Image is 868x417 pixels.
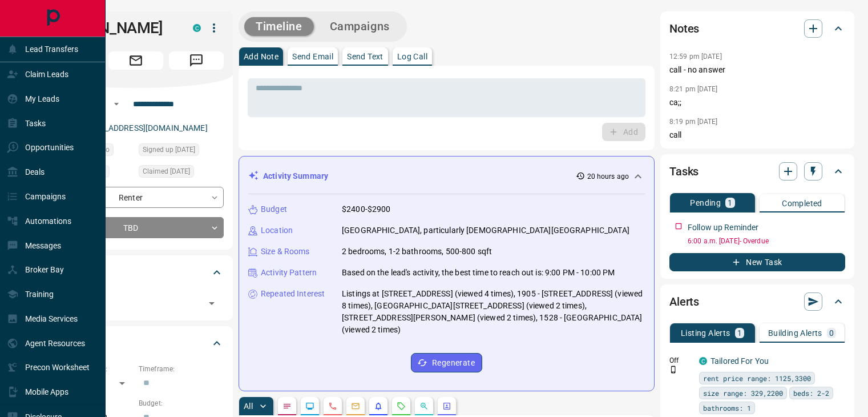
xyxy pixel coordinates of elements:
[442,402,451,411] svg: Agent Actions
[261,203,287,215] p: Budget
[263,170,328,182] p: Activity Summary
[669,85,718,93] p: 8:21 pm [DATE]
[419,402,429,411] svg: Opportunities
[703,387,783,399] span: size range: 329,2200
[669,118,718,126] p: 8:19 pm [DATE]
[79,123,208,133] a: [EMAIL_ADDRESS][DOMAIN_NAME]
[669,288,845,315] div: Alerts
[342,203,390,215] p: $2400-$2900
[305,402,314,411] svg: Lead Browsing Activity
[669,64,845,76] p: call - no answer
[244,53,278,61] p: Add Note
[48,19,176,37] h1: [PERSON_NAME]
[768,329,822,337] p: Building Alerts
[669,19,699,38] h2: Notes
[342,267,615,279] p: Based on the lead's activity, the best time to reach out is: 9:00 PM - 10:00 PM
[587,171,629,182] p: 20 hours ago
[710,356,769,366] a: Tailored For You
[669,292,699,311] h2: Alerts
[699,357,707,365] div: condos.ca
[342,224,629,236] p: [GEOGRAPHIC_DATA], particularly [DEMOGRAPHIC_DATA][GEOGRAPHIC_DATA]
[669,253,845,271] button: New Task
[411,353,482,372] button: Regenerate
[261,246,310,258] p: Size & Rooms
[688,222,758,234] p: Follow up Reminder
[690,199,721,207] p: Pending
[669,15,845,42] div: Notes
[282,402,292,411] svg: Notes
[728,199,732,207] p: 1
[143,144,195,155] span: Signed up [DATE]
[48,187,224,208] div: Renter
[347,53,383,61] p: Send Text
[110,97,123,111] button: Open
[669,158,845,185] div: Tasks
[669,97,845,109] p: ca;;
[169,51,224,70] span: Message
[261,288,325,300] p: Repeated Interest
[48,330,224,357] div: Criteria
[248,166,645,187] div: Activity Summary20 hours ago
[193,24,201,32] div: condos.ca
[108,51,163,70] span: Email
[688,236,845,246] p: 6:00 a.m. [DATE] - Overdue
[139,364,224,374] p: Timeframe:
[374,402,383,411] svg: Listing Alerts
[48,259,224,286] div: Tags
[244,17,314,36] button: Timeline
[342,288,645,336] p: Listings at [STREET_ADDRESS] (viewed 4 times), 1905 - [STREET_ADDRESS] (viewed 8 times), [GEOGRAP...
[829,329,834,337] p: 0
[703,402,751,414] span: bathrooms: 1
[793,387,829,399] span: beds: 2-2
[292,53,333,61] p: Send Email
[782,199,822,207] p: Completed
[669,162,699,181] h2: Tasks
[204,295,220,311] button: Open
[139,165,224,181] div: Sat Oct 04 2025
[669,366,677,374] svg: Push Notification Only
[669,53,722,61] p: 12:59 pm [DATE]
[318,17,401,36] button: Campaigns
[703,372,811,384] span: rent price range: 1125,3300
[139,398,224,408] p: Budget:
[48,217,224,238] div: TBD
[143,166,190,177] span: Claimed [DATE]
[342,246,492,258] p: 2 bedrooms, 1-2 bathrooms, 500-800 sqft
[737,329,742,337] p: 1
[244,402,253,410] p: All
[397,53,427,61] p: Log Call
[669,355,692,366] p: Off
[261,267,317,279] p: Activity Pattern
[669,129,845,141] p: call
[397,402,406,411] svg: Requests
[261,224,293,236] p: Location
[139,143,224,159] div: Wed Jul 30 2025
[328,402,337,411] svg: Calls
[681,329,730,337] p: Listing Alerts
[351,402,360,411] svg: Emails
